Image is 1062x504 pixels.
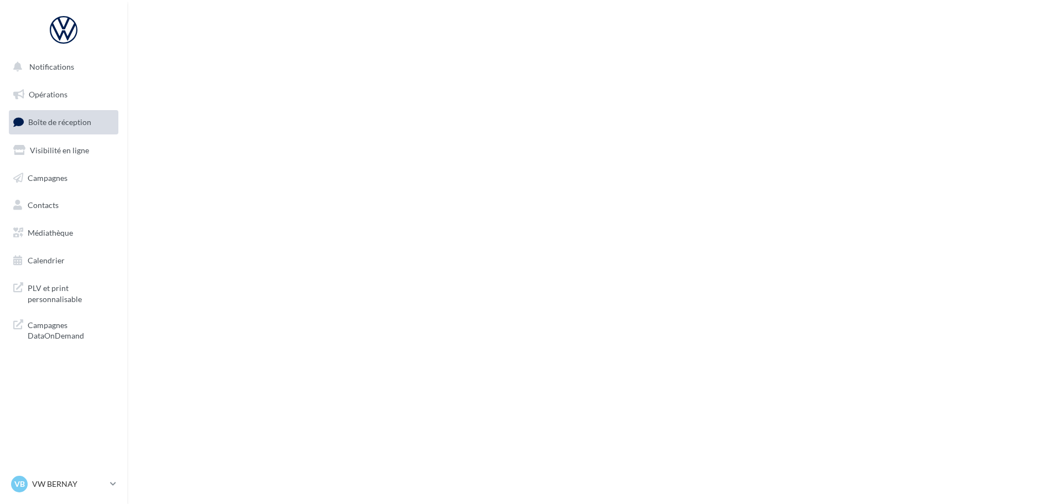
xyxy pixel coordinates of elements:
[28,200,59,210] span: Contacts
[7,83,121,106] a: Opérations
[7,194,121,217] a: Contacts
[9,474,118,495] a: VB VW BERNAY
[7,313,121,346] a: Campagnes DataOnDemand
[28,228,73,237] span: Médiathèque
[28,280,114,304] span: PLV et print personnalisable
[28,256,65,265] span: Calendrier
[29,90,67,99] span: Opérations
[30,146,89,155] span: Visibilité en ligne
[7,221,121,245] a: Médiathèque
[7,167,121,190] a: Campagnes
[28,173,67,182] span: Campagnes
[29,62,74,71] span: Notifications
[28,117,91,127] span: Boîte de réception
[7,110,121,134] a: Boîte de réception
[7,249,121,272] a: Calendrier
[7,276,121,309] a: PLV et print personnalisable
[32,479,106,490] p: VW BERNAY
[14,479,25,490] span: VB
[28,318,114,341] span: Campagnes DataOnDemand
[7,55,116,79] button: Notifications
[7,139,121,162] a: Visibilité en ligne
